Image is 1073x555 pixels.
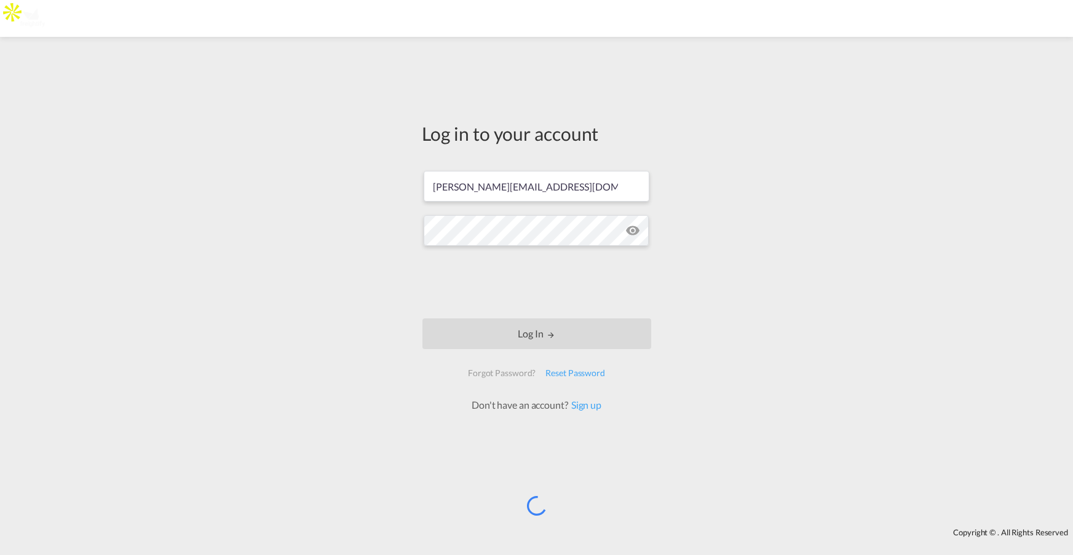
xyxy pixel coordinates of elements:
[424,171,649,202] input: Enter email/phone number
[463,362,540,384] div: Forgot Password?
[458,398,615,412] div: Don't have an account?
[443,258,630,306] iframe: reCAPTCHA
[422,318,651,349] button: LOGIN
[422,120,651,146] div: Log in to your account
[568,399,601,411] a: Sign up
[540,362,610,384] div: Reset Password
[625,223,640,238] md-icon: icon-eye-off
